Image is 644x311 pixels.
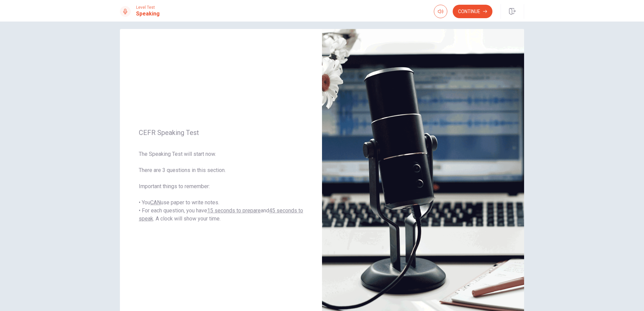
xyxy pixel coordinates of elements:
u: 15 seconds to prepare [207,207,261,214]
span: The Speaking Test will start now. There are 3 questions in this section. Important things to reme... [139,150,303,223]
span: Level Test [136,5,160,10]
u: CAN [150,199,161,206]
h1: Speaking [136,10,160,18]
span: CEFR Speaking Test [139,129,303,137]
button: Continue [453,5,492,18]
